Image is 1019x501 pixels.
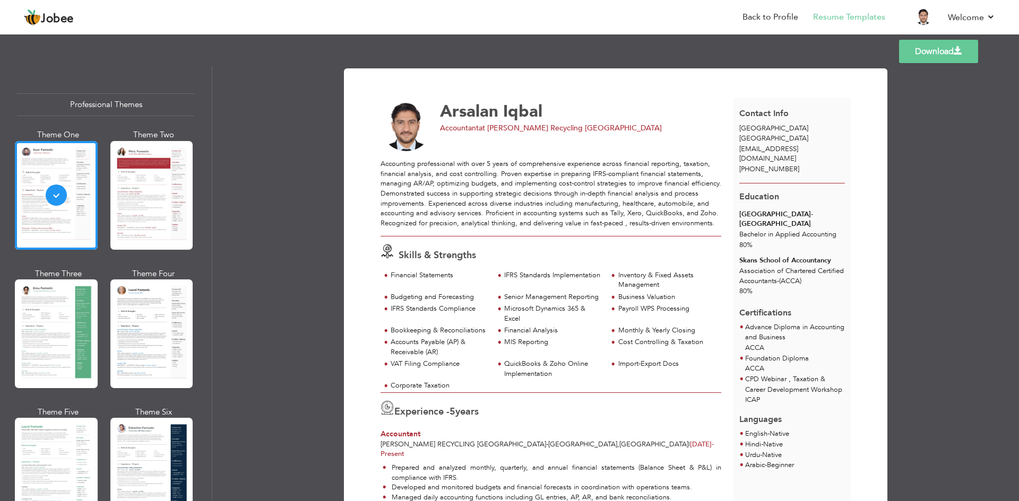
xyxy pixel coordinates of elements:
span: [GEOGRAPHIC_DATA] [548,440,617,449]
span: CPD Webinar , Taxation & Career Development Workshop [745,374,842,394]
span: , [617,440,619,449]
span: Accountant [440,123,479,133]
span: [PERSON_NAME] Recycling [GEOGRAPHIC_DATA] [381,440,546,449]
div: MIS Reporting [504,337,601,347]
span: Education [739,191,779,203]
p: ACCA [745,343,845,354]
img: No image [381,100,433,152]
li: Native [745,440,794,450]
span: Advance Diploma in Accounting and Business [745,322,844,342]
div: Inventory & Fixed Assets Management [618,270,715,290]
div: Theme Two [113,129,195,140]
div: Professional Themes [17,93,195,116]
img: Profile Img [915,8,932,25]
span: Association of Chartered Certified Accountants-(ACCA) [739,266,844,286]
span: 80% [739,286,753,296]
span: 80% [739,240,753,250]
div: Accounts Payable (AP) & Receivable (AR) [391,337,488,357]
div: Theme Five [17,407,100,418]
div: IFRS Standards Compliance [391,304,488,314]
span: - [712,440,714,449]
div: Bookkeeping & Reconciliations [391,326,488,336]
li: Beginner [745,460,794,471]
span: Urdu [745,450,760,460]
li: Developed and monitored budgets and financial forecasts in coordination with operations teams. [383,482,721,493]
div: Corporate Taxation [391,381,488,391]
span: Iqbal [503,100,542,122]
span: [GEOGRAPHIC_DATA] [619,440,688,449]
div: Cost Controlling & Taxation [618,337,715,347]
span: Languages [739,406,782,426]
span: Arabic [745,460,765,470]
div: IFRS Standards Implementation [504,270,601,280]
span: Jobee [41,13,74,25]
span: Contact Info [739,108,789,119]
span: Present [381,440,714,459]
div: Import-Export Docs [618,359,715,369]
a: Resume Templates [813,11,885,23]
span: 5 [450,405,455,418]
span: Experience - [394,405,450,418]
span: | [688,440,690,449]
li: Native [745,450,794,461]
span: Bachelor in Applied Accounting [739,230,836,239]
img: jobee.io [24,9,41,26]
div: Financial Statements [391,270,488,280]
div: Theme Six [113,407,195,418]
label: years [450,405,479,419]
li: Native [745,429,789,440]
li: Prepared and analyzed monthly, quarterly, and annual financial statements (Balance Sheet & P&L) i... [383,463,721,482]
span: - [761,440,763,449]
span: Arsalan [440,100,498,122]
span: Foundation Diploma [745,354,809,363]
div: [GEOGRAPHIC_DATA]- [GEOGRAPHIC_DATA] [739,209,845,229]
span: - [546,440,548,449]
div: Financial Analysis [504,326,601,336]
div: Budgeting and Forecasting [391,292,488,302]
span: Skills & Strengths [399,249,476,262]
span: [EMAIL_ADDRESS][DOMAIN_NAME] [739,144,798,164]
div: Microsoft Dynamics 365 & Excel [504,304,601,323]
a: Download [899,40,978,63]
p: ACCA [745,364,845,374]
span: - [765,460,767,470]
div: VAT Filing Compliance [391,359,488,369]
div: Payroll WPS Processing [618,304,715,314]
p: ICAP [745,395,845,406]
div: Theme Four [113,268,195,279]
span: [DATE] [690,440,714,449]
span: at [PERSON_NAME] Recycling [GEOGRAPHIC_DATA] [479,123,662,133]
a: Back to Profile [742,11,798,23]
div: Senior Management Reporting [504,292,601,302]
span: Accountant [381,429,420,439]
span: Certifications [739,299,791,319]
div: Accounting professional with over 5 years of comprehensive experience across financial reporting,... [381,159,721,228]
a: Welcome [948,11,995,24]
span: [GEOGRAPHIC_DATA] [739,124,808,133]
span: - [767,429,770,438]
span: [PHONE_NUMBER] [739,164,799,174]
div: QuickBooks & Zoho Online Implementation [504,359,601,379]
div: Theme One [17,129,100,140]
span: Hindi [745,440,761,449]
span: [GEOGRAPHIC_DATA] [739,134,808,143]
div: Monthly & Yearly Closing [618,326,715,336]
div: Theme Three [17,268,100,279]
div: Business Valuation [618,292,715,302]
span: English [745,429,767,438]
span: - [760,450,762,460]
div: Skans School of Accountancy [739,256,845,266]
a: Jobee [24,9,74,26]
